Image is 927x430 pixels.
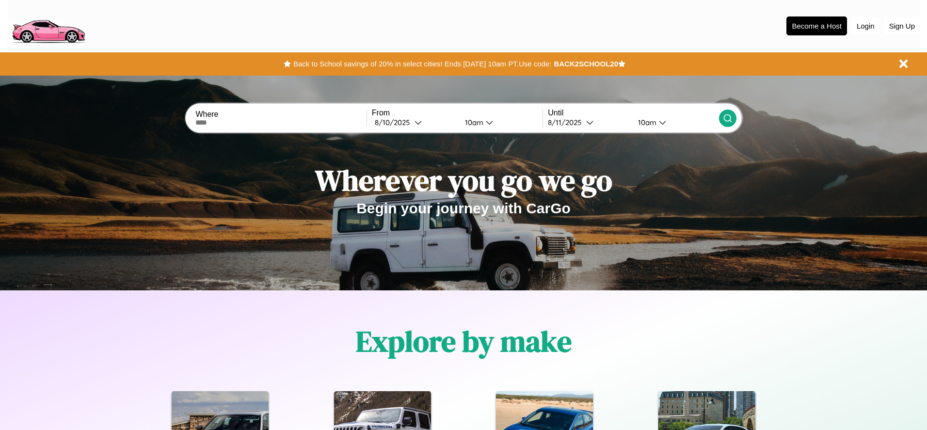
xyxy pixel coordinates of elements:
b: BACK2SCHOOL20 [554,60,618,68]
div: 10am [633,118,659,127]
button: Back to School savings of 20% in select cities! Ends [DATE] 10am PT.Use code: [291,57,554,71]
label: Until [548,109,719,117]
div: 10am [460,118,486,127]
div: 8 / 11 / 2025 [548,118,586,127]
label: Where [195,110,366,119]
img: logo [7,5,89,46]
h1: Explore by make [356,321,572,361]
button: Login [852,17,879,35]
div: 8 / 10 / 2025 [375,118,415,127]
button: 10am [457,117,543,127]
button: Sign Up [884,17,920,35]
label: From [372,109,543,117]
button: 8/10/2025 [372,117,457,127]
button: 10am [630,117,719,127]
button: Become a Host [786,16,847,35]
